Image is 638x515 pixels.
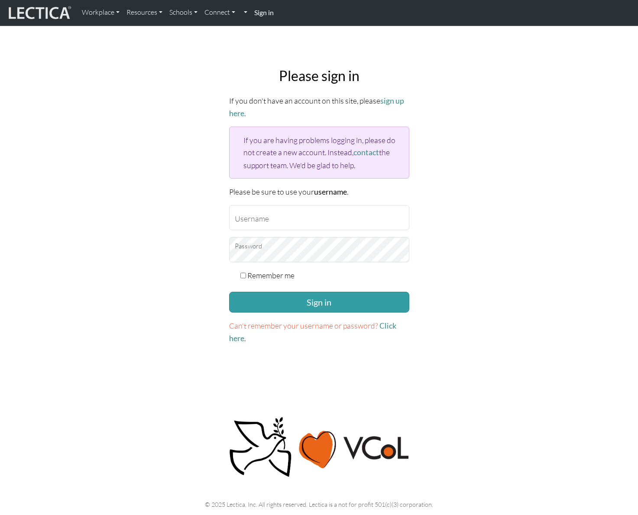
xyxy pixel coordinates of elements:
label: Remember me [247,269,295,281]
a: Connect [201,3,239,22]
a: contact [353,148,379,157]
p: . [229,319,409,345]
a: Schools [166,3,201,22]
a: Sign in [251,3,277,22]
button: Sign in [229,292,409,313]
a: Workplace [78,3,123,22]
span: Can't remember your username or password? [229,321,378,330]
strong: Sign in [254,8,274,16]
input: Username [229,205,409,230]
strong: username [314,187,347,196]
p: If you don't have an account on this site, please . [229,95,409,120]
a: Resources [123,3,166,22]
img: Peace, love, VCoL [227,416,412,479]
img: lecticalive [6,5,71,21]
p: © 2025 Lectica, Inc. All rights reserved. Lectica is a not for profit 501(c)(3) corporation. [39,499,600,509]
h2: Please sign in [229,68,409,84]
p: Please be sure to use your . [229,186,409,198]
div: If you are having problems logging in, please do not create a new account. Instead, the support t... [229,127,409,178]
